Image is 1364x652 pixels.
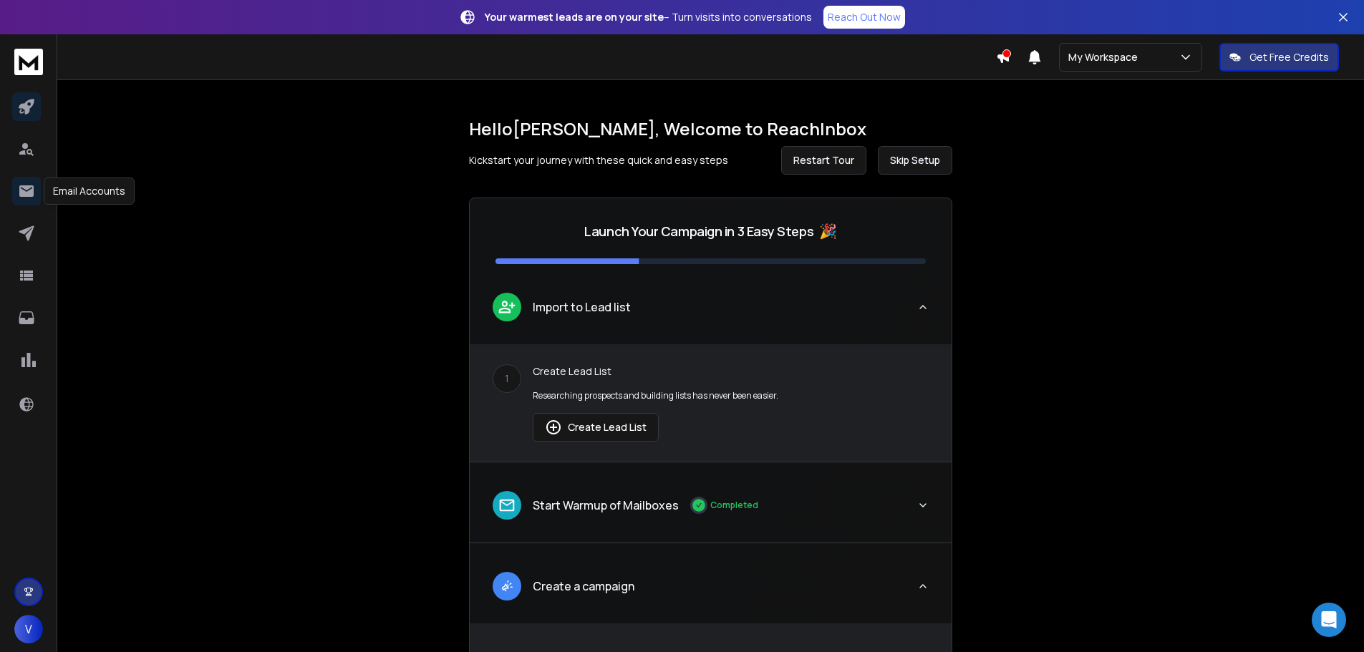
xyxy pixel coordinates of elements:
p: Get Free Credits [1249,50,1329,64]
img: lead [498,577,516,595]
img: logo [14,49,43,75]
p: Import to Lead list [533,298,631,316]
a: Reach Out Now [823,6,905,29]
p: Create Lead List [533,364,929,379]
img: lead [498,496,516,515]
p: Completed [710,500,758,511]
button: V [14,615,43,643]
p: Researching prospects and building lists has never been easier. [533,390,929,402]
button: leadImport to Lead list [470,281,952,344]
button: Skip Setup [878,146,952,175]
p: Start Warmup of Mailboxes [533,497,679,514]
p: Reach Out Now [828,10,901,24]
p: My Workspace [1068,50,1143,64]
button: Create Lead List [533,413,659,442]
p: Kickstart your journey with these quick and easy steps [469,153,728,167]
p: Launch Your Campaign in 3 Easy Steps [584,221,813,241]
button: leadStart Warmup of MailboxesCompleted [470,480,952,542]
strong: Your warmest leads are on your site [485,10,664,24]
img: lead [498,298,516,316]
p: – Turn visits into conversations [485,10,812,24]
h1: Hello [PERSON_NAME] , Welcome to ReachInbox [469,117,952,140]
span: 🎉 [819,221,837,241]
div: Open Intercom Messenger [1312,603,1346,637]
button: Get Free Credits [1219,43,1339,72]
div: leadImport to Lead list [470,344,952,462]
p: Create a campaign [533,578,634,595]
span: Skip Setup [890,153,940,167]
button: leadCreate a campaign [470,560,952,623]
button: Restart Tour [781,146,866,175]
img: lead [545,419,562,436]
div: 1 [493,364,521,393]
div: Email Accounts [44,177,135,205]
